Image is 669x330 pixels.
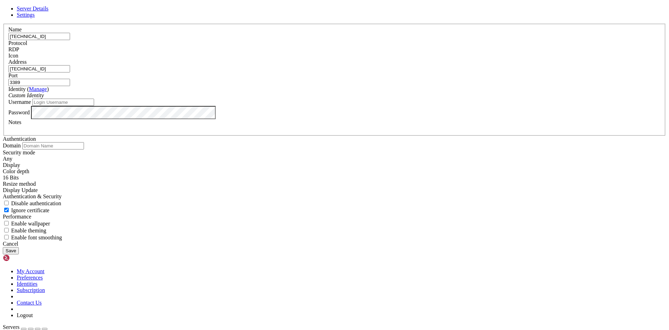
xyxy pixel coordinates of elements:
[3,324,20,330] span: Servers
[17,287,45,293] a: Subscription
[3,228,46,233] label: If set to true, enables use of theming of windows and controls.
[3,221,50,227] label: If set to true, enables rendering of the desktop wallpaper. By default, wallpaper will be disable...
[8,109,30,115] label: Password
[3,235,62,240] label: If set to true, text will be rendered with smooth edges. Text over RDP is rendered with rough edg...
[3,241,666,247] div: Cancel
[4,201,9,205] input: Disable authentication
[11,235,62,240] span: Enable font smoothing
[11,228,46,233] span: Enable theming
[17,281,38,287] a: Identities
[11,207,49,213] span: Ignore certificate
[3,175,666,181] div: 16 Bits
[8,26,22,32] label: Name
[32,99,94,106] input: Login Username
[22,142,84,149] input: Domain Name
[3,175,19,181] span: 16 Bits
[8,46,19,52] span: RDP
[3,254,43,261] img: Shellngn
[3,168,29,174] label: The color depth to request, in bits-per-pixel.
[11,221,50,227] span: Enable wallpaper
[3,200,61,206] label: If set to true, authentication will be disabled. Note that this refers to authentication that tak...
[3,181,36,187] label: Display Update channel added with RDP 8.1 to signal the server when the client display size has c...
[3,156,13,162] span: Any
[3,149,35,155] label: Security mode
[3,187,666,193] div: Display Update
[3,143,21,148] label: Domain
[3,324,47,330] a: Servers
[4,208,9,212] input: Ignore certificate
[8,40,27,46] label: Protocol
[8,79,70,86] input: Port Number
[27,86,49,92] span: ( )
[17,12,35,18] a: Settings
[8,33,70,40] input: Server Name
[17,300,42,306] a: Contact Us
[3,187,38,193] span: Display Update
[17,6,48,11] a: Server Details
[8,46,661,53] div: RDP
[29,86,47,92] a: Manage
[8,99,31,105] label: Username
[3,136,36,142] label: Authentication
[3,156,666,162] div: Any
[17,275,43,281] a: Preferences
[8,72,18,78] label: Port
[17,268,45,274] a: My Account
[8,53,18,59] label: Icon
[3,162,20,168] label: Display
[3,207,49,213] label: If set to true, the certificate returned by the server will be ignored, even if that certificate ...
[8,92,44,98] i: Custom Identity
[3,247,19,254] button: Save
[11,200,61,206] span: Disable authentication
[4,221,9,225] input: Enable wallpaper
[8,59,26,65] label: Address
[3,193,62,199] label: Authentication & Security
[8,65,70,72] input: Host Name or IP
[8,86,49,92] label: Identity
[8,119,21,125] label: Notes
[4,235,9,239] input: Enable font smoothing
[8,92,661,99] div: Custom Identity
[17,312,33,318] a: Logout
[3,214,31,220] label: Performance
[4,228,9,232] input: Enable theming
